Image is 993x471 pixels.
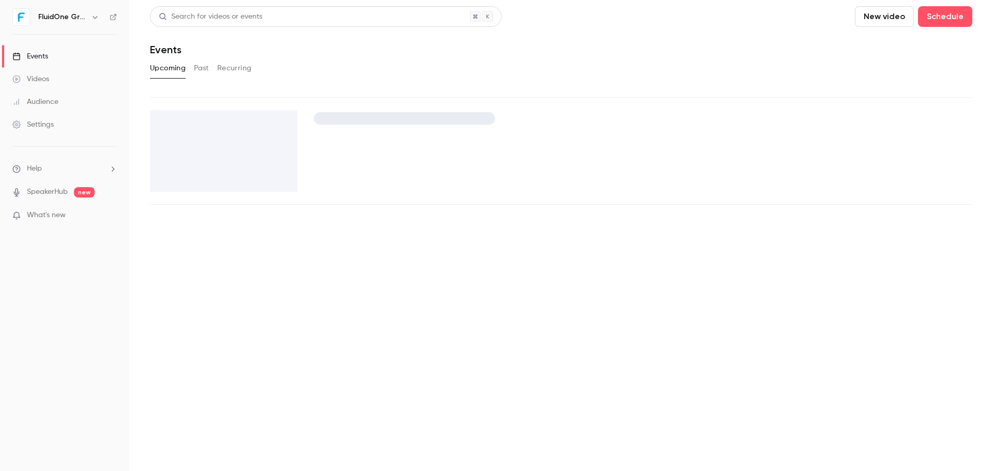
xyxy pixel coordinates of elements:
h1: Events [150,43,182,56]
a: SpeakerHub [27,187,68,197]
span: Help [27,163,42,174]
span: What's new [27,210,66,221]
button: Upcoming [150,60,186,77]
img: FluidOne Group [13,9,29,25]
div: Events [12,51,48,62]
div: Search for videos or events [159,11,262,22]
div: Settings [12,119,54,130]
button: New video [855,6,914,27]
li: help-dropdown-opener [12,163,117,174]
div: Videos [12,74,49,84]
span: new [74,187,95,197]
button: Schedule [918,6,972,27]
h6: FluidOne Group [38,12,87,22]
div: Audience [12,97,58,107]
button: Recurring [217,60,252,77]
button: Past [194,60,209,77]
